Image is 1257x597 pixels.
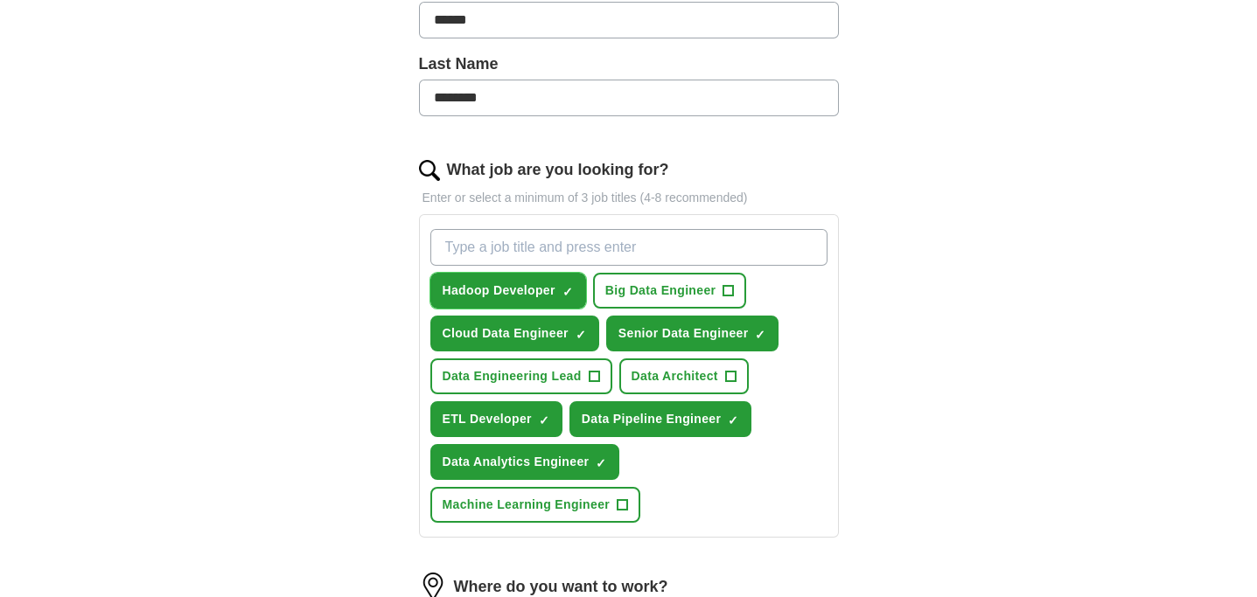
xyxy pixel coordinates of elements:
span: ✓ [755,328,765,342]
button: ETL Developer✓ [430,401,562,437]
span: Big Data Engineer [605,281,716,300]
button: Cloud Data Engineer✓ [430,316,599,351]
img: search.png [419,160,440,181]
span: ✓ [576,328,586,342]
span: Hadoop Developer [443,281,555,300]
span: ✓ [728,413,738,427]
span: Data Pipeline Engineer [582,410,721,428]
span: Cloud Data Engineer [443,324,569,343]
button: Data Architect [619,358,749,394]
button: Data Analytics Engineer✓ [430,444,620,480]
button: Data Engineering Lead [430,358,612,394]
span: ✓ [539,413,549,427]
button: Hadoop Developer✓ [430,273,586,309]
label: What job are you looking for? [447,158,669,182]
span: Data Architect [632,367,718,385]
span: ✓ [562,285,573,299]
button: Data Pipeline Engineer✓ [569,401,751,437]
label: Last Name [419,52,839,76]
span: ✓ [596,456,606,470]
input: Type a job title and press enter [430,229,828,266]
span: Data Engineering Lead [443,367,582,385]
button: Machine Learning Engineer [430,487,641,523]
span: Machine Learning Engineer [443,496,611,514]
p: Enter or select a minimum of 3 job titles (4-8 recommended) [419,189,839,207]
span: Data Analytics Engineer [443,453,590,471]
button: Senior Data Engineer✓ [606,316,779,351]
button: Big Data Engineer [593,273,747,309]
span: ETL Developer [443,410,532,428]
span: Senior Data Engineer [618,324,749,343]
